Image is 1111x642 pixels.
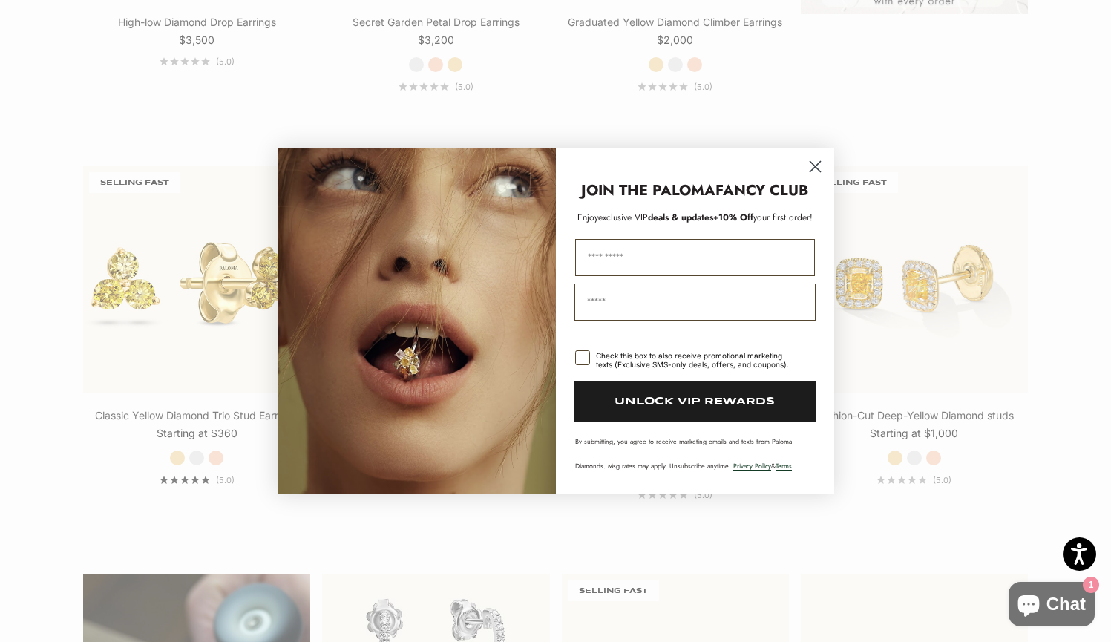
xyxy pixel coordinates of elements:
span: 10% Off [718,211,753,224]
input: First Name [575,239,815,276]
span: + your first order! [713,211,813,224]
strong: FANCY CLUB [715,180,808,201]
span: deals & updates [598,211,713,224]
button: UNLOCK VIP REWARDS [574,381,816,422]
span: Enjoy [577,211,598,224]
a: Privacy Policy [733,461,771,471]
div: Check this box to also receive promotional marketing texts (Exclusive SMS-only deals, offers, and... [596,351,797,369]
span: & . [733,461,794,471]
p: By submitting, you agree to receive marketing emails and texts from Paloma Diamonds. Msg rates ma... [575,436,815,471]
a: Terms [776,461,792,471]
img: Loading... [278,148,556,494]
strong: JOIN THE PALOMA [581,180,715,201]
span: exclusive VIP [598,211,648,224]
input: Email [574,284,816,321]
button: Close dialog [802,154,828,180]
